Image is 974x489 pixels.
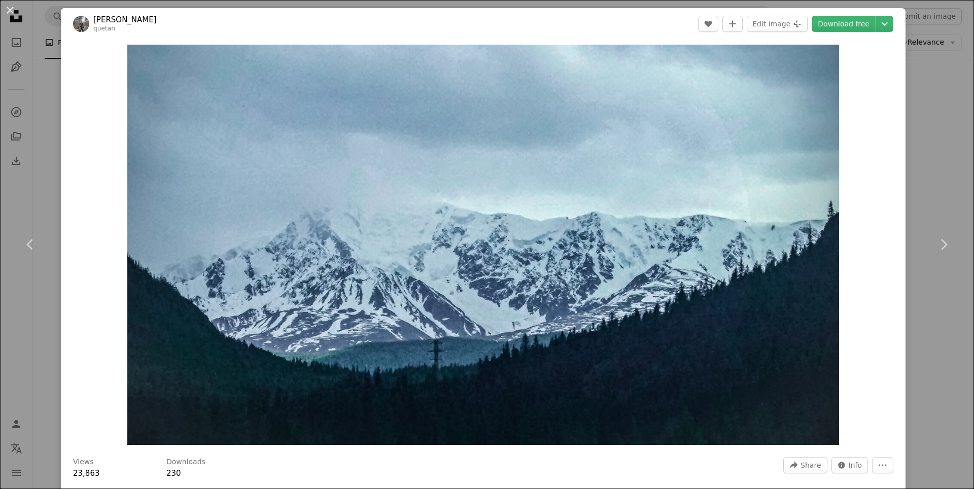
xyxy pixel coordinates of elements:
[913,196,974,293] a: Next
[127,45,839,445] img: a snow covered mountain range under a cloudy sky
[73,457,94,467] h3: Views
[831,457,868,473] button: Stats about this image
[849,458,862,473] span: Info
[722,16,743,32] button: Add to Collection
[166,457,205,467] h3: Downloads
[166,469,181,478] span: 230
[73,469,100,478] span: 23,863
[812,16,876,32] a: Download free
[783,457,827,473] button: Share this image
[801,458,821,473] span: Share
[698,16,718,32] button: Like
[876,16,893,32] button: Choose download size
[73,16,89,32] img: Go to Kirill Korkin's profile
[747,16,808,32] button: Edit image
[872,457,893,473] button: More Actions
[93,25,115,32] a: quetan
[127,45,839,445] button: Zoom in on this image
[93,15,157,25] a: [PERSON_NAME]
